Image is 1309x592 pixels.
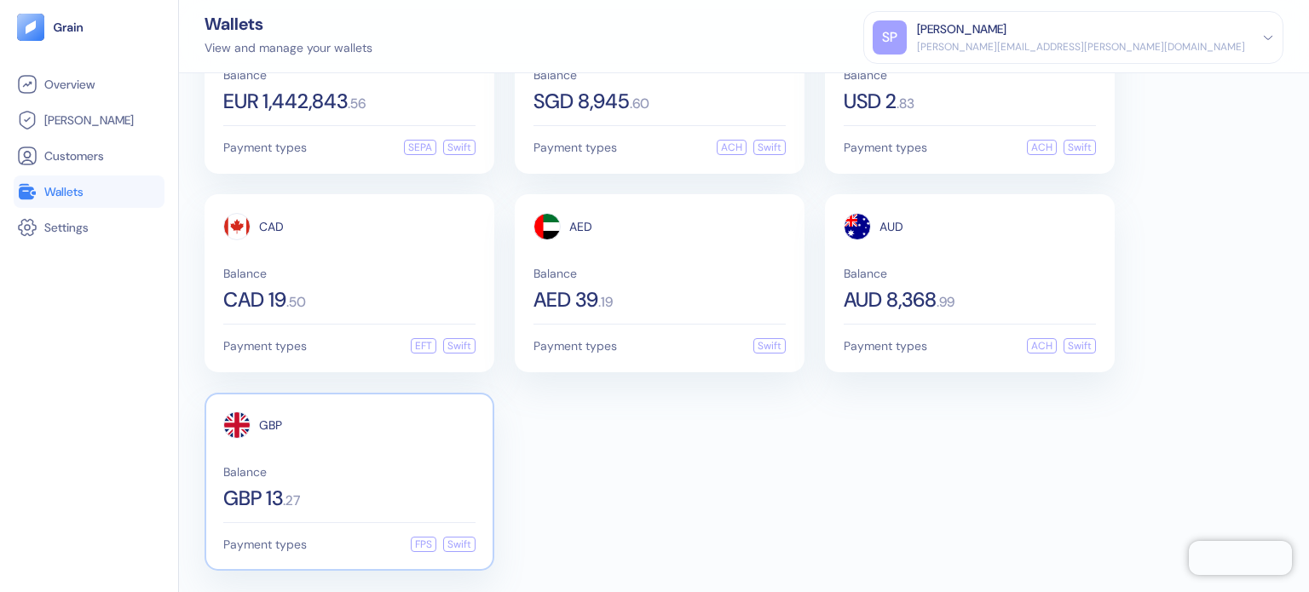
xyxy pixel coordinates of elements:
div: FPS [411,537,436,552]
a: [PERSON_NAME] [17,110,161,130]
span: Overview [44,76,95,93]
img: logo [53,21,84,33]
span: AUD 8,368 [844,290,937,310]
span: Payment types [533,340,617,352]
span: . 56 [348,97,366,111]
div: Swift [443,140,476,155]
a: Settings [17,217,161,238]
div: Swift [1064,338,1096,353]
span: AED 39 [533,290,598,310]
div: [PERSON_NAME] [917,20,1006,38]
span: EUR 1,442,843 [223,91,348,112]
span: Balance [223,69,476,81]
span: . 60 [630,97,649,111]
span: Balance [844,69,1096,81]
span: Payment types [844,340,927,352]
span: [PERSON_NAME] [44,112,134,129]
div: ACH [717,140,747,155]
span: AUD [879,221,903,233]
div: ACH [1027,140,1057,155]
div: EFT [411,338,436,353]
span: Balance [223,267,476,279]
span: Payment types [223,340,307,352]
span: CAD [259,221,284,233]
div: Swift [443,537,476,552]
span: USD 2 [844,91,897,112]
div: SP [873,20,907,55]
span: SGD 8,945 [533,91,630,112]
span: GBP 13 [223,488,283,509]
div: View and manage your wallets [205,39,372,57]
div: SEPA [404,140,436,155]
iframe: Chatra live chat [1189,541,1292,575]
span: Payment types [223,538,307,550]
a: Wallets [17,181,161,202]
span: . 27 [283,494,300,508]
span: Balance [844,267,1096,279]
span: GBP [259,419,282,431]
a: Customers [17,146,161,166]
div: Swift [443,338,476,353]
span: Payment types [223,141,307,153]
span: Customers [44,147,104,164]
div: Swift [753,140,786,155]
span: . 83 [897,97,914,111]
div: Wallets [205,15,372,32]
span: . 50 [286,296,306,309]
span: . 99 [937,296,954,309]
div: ACH [1027,338,1057,353]
div: Swift [1064,140,1096,155]
span: CAD 19 [223,290,286,310]
a: Overview [17,74,161,95]
img: logo-tablet-V2.svg [17,14,44,41]
div: Swift [753,338,786,353]
span: Wallets [44,183,84,200]
span: Balance [533,267,786,279]
span: . 19 [598,296,613,309]
span: Balance [533,69,786,81]
span: Payment types [533,141,617,153]
span: Payment types [844,141,927,153]
span: Balance [223,466,476,478]
span: Settings [44,219,89,236]
div: [PERSON_NAME][EMAIL_ADDRESS][PERSON_NAME][DOMAIN_NAME] [917,39,1245,55]
span: AED [569,221,592,233]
